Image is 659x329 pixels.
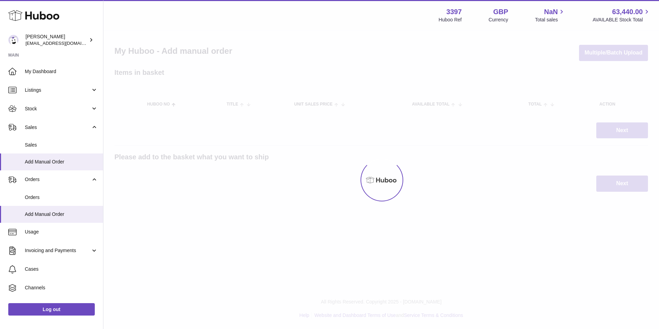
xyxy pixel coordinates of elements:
[592,17,651,23] span: AVAILABLE Stock Total
[8,35,19,45] img: sales@canchema.com
[535,17,566,23] span: Total sales
[25,266,98,272] span: Cases
[592,7,651,23] a: 63,440.00 AVAILABLE Stock Total
[25,106,91,112] span: Stock
[544,7,558,17] span: NaN
[25,229,98,235] span: Usage
[535,7,566,23] a: NaN Total sales
[25,142,98,148] span: Sales
[26,33,88,47] div: [PERSON_NAME]
[25,124,91,131] span: Sales
[8,303,95,316] a: Log out
[25,285,98,291] span: Channels
[25,159,98,165] span: Add Manual Order
[489,17,508,23] div: Currency
[612,7,643,17] span: 63,440.00
[25,211,98,218] span: Add Manual Order
[26,40,101,46] span: [EMAIL_ADDRESS][DOMAIN_NAME]
[25,87,91,93] span: Listings
[493,7,508,17] strong: GBP
[439,17,462,23] div: Huboo Ref
[25,247,91,254] span: Invoicing and Payments
[25,194,98,201] span: Orders
[25,176,91,183] span: Orders
[25,68,98,75] span: My Dashboard
[446,7,462,17] strong: 3397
